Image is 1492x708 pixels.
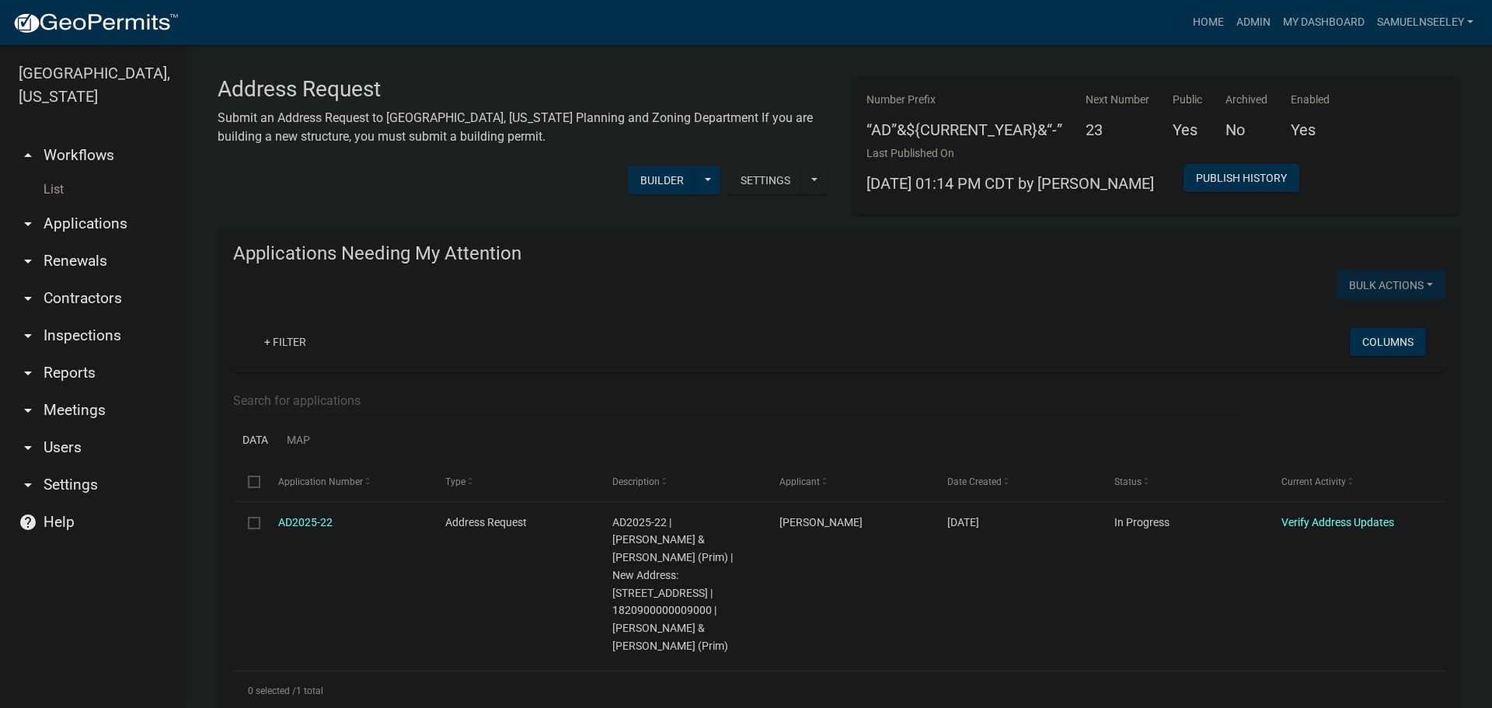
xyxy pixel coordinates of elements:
datatable-header-cell: Select [233,463,263,500]
p: Submit an Address Request to [GEOGRAPHIC_DATA], [US_STATE] Planning and Zoning Department If you ... [218,109,828,146]
a: Verify Address Updates [1281,516,1394,528]
p: Enabled [1291,92,1330,108]
i: arrow_drop_down [19,252,37,270]
button: Columns [1350,328,1426,356]
wm-modal-confirm: Workflow Publish History [1183,173,1299,186]
i: help [19,513,37,532]
a: SamuelNSeeley [1371,8,1480,37]
span: Description [612,476,660,487]
span: Status [1114,476,1142,487]
button: Builder [628,166,696,194]
a: + Filter [252,328,319,356]
h4: Applications Needing My Attention [233,242,1445,265]
i: arrow_drop_down [19,476,37,494]
datatable-header-cell: Current Activity [1267,463,1434,500]
h5: 23 [1086,120,1149,139]
datatable-header-cell: Description [598,463,765,500]
i: arrow_drop_down [19,364,37,382]
span: Type [445,476,465,487]
a: Admin [1230,8,1277,37]
datatable-header-cell: Applicant [765,463,932,500]
i: arrow_drop_down [19,289,37,308]
span: 09/11/2025 [947,516,979,528]
i: arrow_drop_down [19,401,37,420]
p: Number Prefix [866,92,1062,108]
span: Date Created [947,476,1002,487]
h5: Yes [1291,120,1330,139]
span: [DATE] 01:14 PM CDT by [PERSON_NAME] [866,174,1154,193]
span: Current Activity [1281,476,1346,487]
span: Application Number [278,476,363,487]
a: Home [1187,8,1230,37]
h3: Address Request [218,76,828,103]
datatable-header-cell: Application Number [263,463,430,500]
h5: “AD”&${CURRENT_YEAR}&“-” [866,120,1062,139]
i: arrow_drop_down [19,438,37,457]
span: Caleb Strohm [779,516,863,528]
i: arrow_drop_down [19,326,37,345]
datatable-header-cell: Type [431,463,598,500]
datatable-header-cell: Date Created [932,463,1099,500]
p: Next Number [1086,92,1149,108]
i: arrow_drop_up [19,146,37,165]
p: Last Published On [866,145,1154,162]
a: Map [277,417,319,464]
span: AD2025-22 | STROHM, CALEB JAMES & LORRIN ELIZABETH (Prim) | New Address: 1540 Road 170 Emporia, K... [612,516,733,652]
datatable-header-cell: Status [1100,463,1267,500]
h5: Yes [1173,120,1202,139]
span: Applicant [779,476,820,487]
input: Search for applications [233,385,1239,417]
a: My Dashboard [1277,8,1371,37]
p: Archived [1225,92,1267,108]
span: In Progress [1114,516,1170,528]
span: 0 selected / [248,685,296,696]
i: arrow_drop_down [19,214,37,233]
button: Bulk Actions [1337,271,1445,299]
a: Data [233,417,277,464]
p: Public [1173,92,1202,108]
h5: No [1225,120,1267,139]
button: Publish History [1183,164,1299,192]
button: Settings [728,166,803,194]
a: AD2025-22 [278,516,333,528]
span: Address Request [445,516,527,528]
